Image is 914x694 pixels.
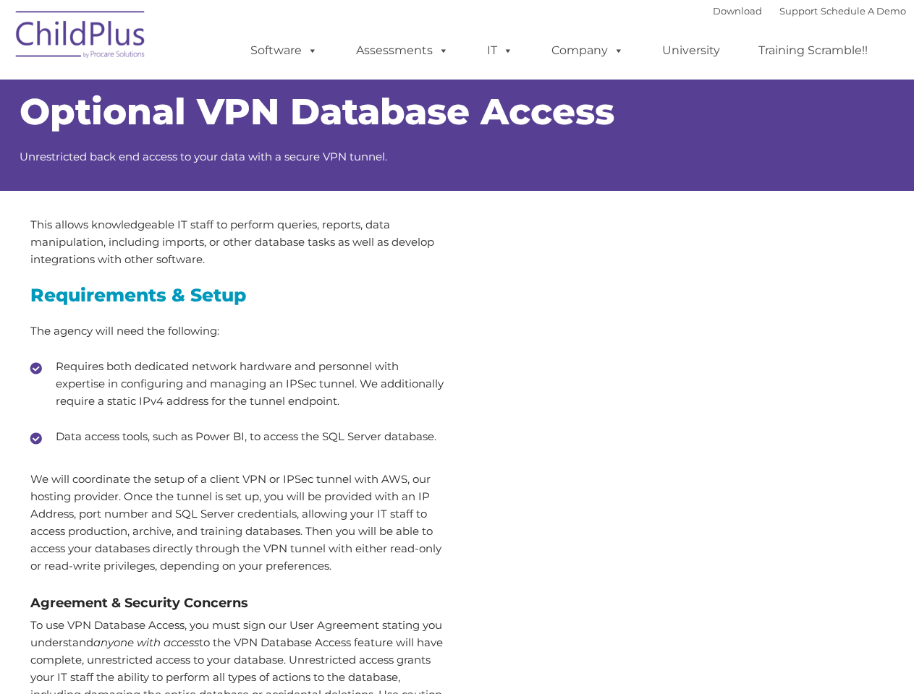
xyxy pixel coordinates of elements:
p: Requires both dedicated network hardware and personnel with expertise in configuring and managing... [56,358,447,410]
span: Unrestricted back end access to your data with a secure VPN tunnel. [20,150,387,163]
p: This allows knowledgeable IT staff to perform queries, reports, data manipulation, including impo... [30,216,447,268]
p: The agency will need the following: [30,322,447,340]
h4: Agreement & Security Concerns [30,593,447,613]
a: Support [779,5,818,17]
h3: Requirements & Setup [30,286,447,304]
font: | [713,5,906,17]
p: We will coordinate the setup of a client VPN or IPSec tunnel with AWS, our hosting provider. Once... [30,471,447,575]
a: Software [236,36,332,65]
a: Training Scramble!! [744,36,882,65]
a: Schedule A Demo [821,5,906,17]
span: Optional VPN Database Access [20,90,614,134]
a: Assessments [342,36,463,65]
img: ChildPlus by Procare Solutions [9,1,153,73]
em: anyone with access [93,635,199,649]
p: Data access tools, such as Power BI, to access the SQL Server database. [56,428,447,445]
a: IT [473,36,528,65]
a: Company [537,36,638,65]
a: Download [713,5,762,17]
a: University [648,36,735,65]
